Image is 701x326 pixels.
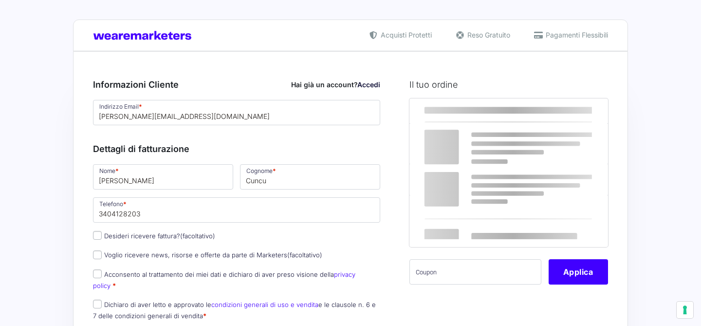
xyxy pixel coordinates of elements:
[93,164,233,190] input: Nome *
[287,251,322,259] span: (facoltativo)
[409,164,534,195] th: Subtotale
[93,251,322,259] label: Voglio ricevere news, risorse e offerte da parte di Marketers
[93,100,380,125] input: Indirizzo Email *
[549,259,608,285] button: Applica
[677,302,693,318] button: Le tue preferenze relative al consenso per le tecnologie di tracciamento
[465,30,510,40] span: Reso Gratuito
[93,270,355,289] label: Acconsento al trattamento dei miei dati e dichiaro di aver preso visione della
[93,78,380,91] h3: Informazioni Cliente
[93,142,380,155] h3: Dettagli di fatturazione
[409,124,534,164] td: Marketers World 2025 - MW25 Ticket Standard
[180,232,215,240] span: (facoltativo)
[409,98,534,124] th: Prodotto
[93,232,215,240] label: Desideri ricevere fattura?
[409,259,541,285] input: Coupon
[543,30,608,40] span: Pagamenti Flessibili
[93,300,102,308] input: Dichiaro di aver letto e approvato lecondizioni generali di uso e venditae le clausole n. 6 e 7 d...
[93,301,376,320] label: Dichiaro di aver letto e approvato le e le clausole n. 6 e 7 delle condizioni generali di vendita
[93,231,102,240] input: Desideri ricevere fattura?(facoltativo)
[291,79,380,90] div: Hai già un account?
[409,195,534,247] th: Totale
[93,269,102,278] input: Acconsento al trattamento dei miei dati e dichiaro di aver preso visione dellaprivacy policy
[533,98,608,124] th: Subtotale
[211,301,318,308] a: condizioni generali di uso e vendita
[93,250,102,259] input: Voglio ricevere news, risorse e offerte da parte di Marketers(facoltativo)
[378,30,432,40] span: Acquisti Protetti
[409,78,608,91] h3: Il tuo ordine
[357,80,380,89] a: Accedi
[93,197,380,223] input: Telefono *
[240,164,380,190] input: Cognome *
